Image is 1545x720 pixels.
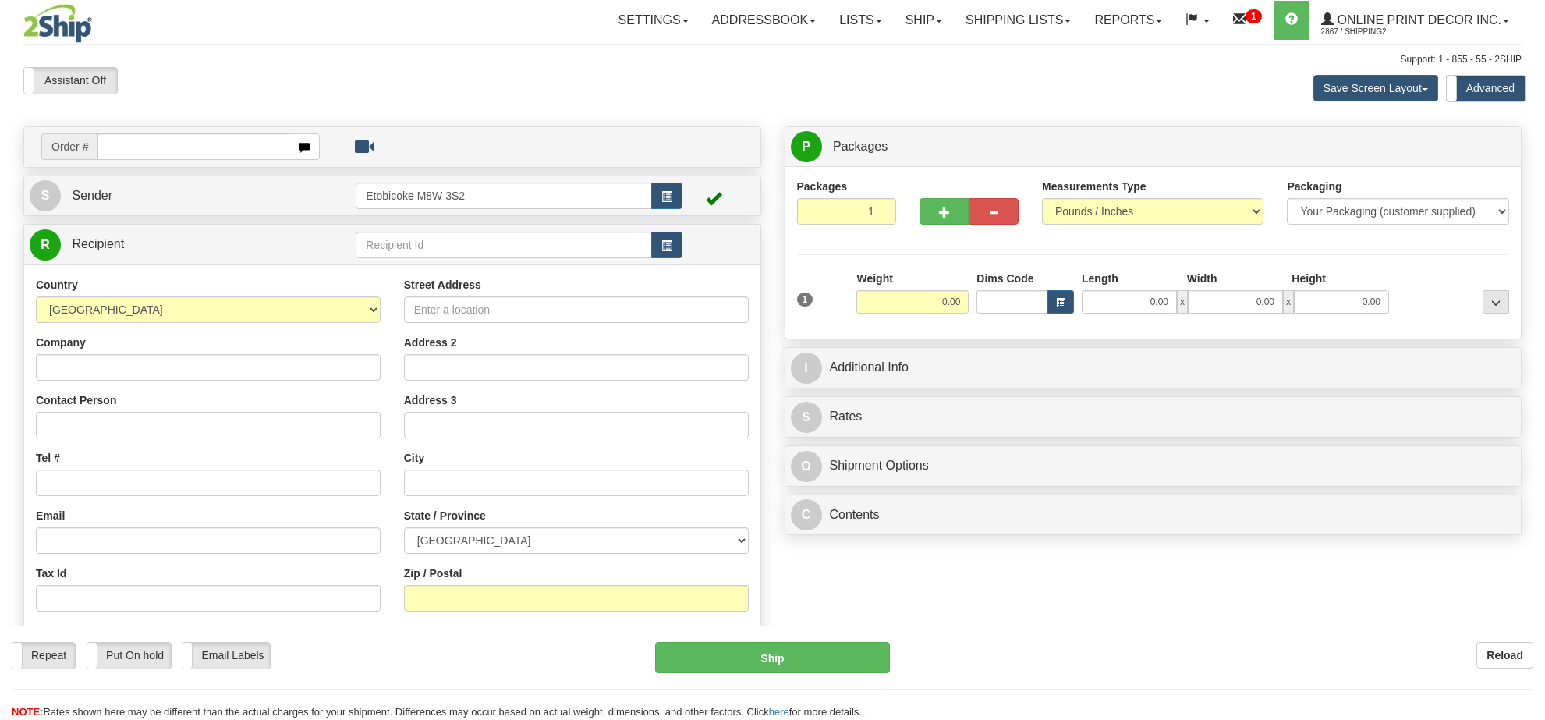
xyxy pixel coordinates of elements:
label: City [404,450,424,466]
span: R [30,229,61,261]
input: Sender Id [356,183,651,209]
span: x [1283,290,1294,314]
label: Email Labels [182,643,269,668]
label: Tel # [36,450,60,466]
a: R Recipient [30,229,320,261]
label: Residential [36,623,94,639]
span: P [791,131,822,162]
label: Dims Code [976,271,1033,286]
label: Measurements Type [1042,179,1146,194]
span: S [30,180,61,211]
div: ... [1483,290,1509,314]
a: Online Print Decor Inc. 2867 / Shipping2 [1309,1,1521,40]
label: State / Province [404,508,486,523]
label: Advanced [1447,76,1525,101]
label: Contact Person [36,392,116,408]
a: $Rates [791,401,1516,433]
label: Repeat [12,643,75,668]
label: Put On hold [87,643,170,668]
label: Address 2 [404,335,457,350]
b: Reload [1487,649,1523,661]
a: S Sender [30,180,356,212]
label: Company [36,335,86,350]
label: Street Address [404,277,481,293]
label: Address 3 [404,392,457,408]
label: Country [36,277,78,293]
label: Assistant Off [24,68,117,93]
button: Ship [655,642,889,673]
div: Support: 1 - 855 - 55 - 2SHIP [23,53,1522,66]
span: O [791,451,822,482]
a: Ship [894,1,954,40]
button: Reload [1476,642,1533,669]
a: P Packages [791,131,1516,163]
span: Packages [833,140,888,153]
button: Save Screen Layout [1313,75,1438,101]
span: C [791,499,822,530]
label: Height [1292,271,1326,286]
label: Recipient Type [404,623,481,639]
span: Order # [41,133,97,160]
label: Packages [797,179,848,194]
a: Addressbook [700,1,828,40]
span: Online Print Decor Inc. [1334,13,1501,27]
a: OShipment Options [791,450,1516,482]
label: Packaging [1287,179,1341,194]
a: Shipping lists [954,1,1083,40]
span: x [1177,290,1188,314]
a: 1 [1221,1,1274,40]
input: Recipient Id [356,232,651,258]
label: Zip / Postal [404,566,462,581]
input: Enter a location [404,296,749,323]
span: I [791,353,822,384]
span: 2867 / Shipping2 [1321,24,1438,40]
span: NOTE: [12,706,43,718]
label: Width [1187,271,1217,286]
span: Sender [72,189,112,202]
label: Weight [856,271,892,286]
span: Recipient [72,237,124,250]
img: logo2867.jpg [23,4,92,43]
label: Save / Update in Address Book [588,623,749,654]
a: IAdditional Info [791,352,1516,384]
sup: 1 [1246,9,1262,23]
label: Email [36,508,65,523]
span: $ [791,402,822,433]
a: Reports [1083,1,1174,40]
span: 1 [797,293,813,307]
a: here [769,706,789,718]
a: Lists [827,1,893,40]
iframe: chat widget [1509,280,1543,439]
label: Tax Id [36,566,66,581]
label: Length [1082,271,1118,286]
a: CContents [791,499,1516,531]
a: Settings [607,1,700,40]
